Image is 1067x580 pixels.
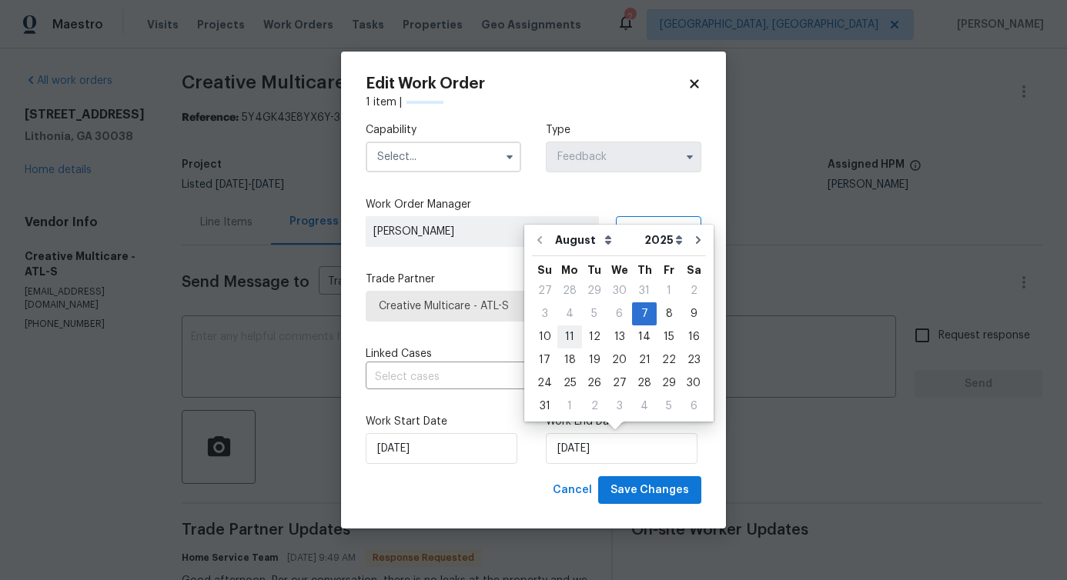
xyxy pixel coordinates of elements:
div: Sat Aug 02 2025 [681,279,706,302]
input: Select... [366,142,521,172]
div: 29 [582,280,607,302]
span: Linked Cases [366,346,432,362]
div: Thu Jul 31 2025 [632,279,657,302]
div: Wed Aug 20 2025 [607,348,632,372]
div: 9 [681,303,706,325]
div: Fri Aug 22 2025 [657,348,681,372]
div: Tue Aug 12 2025 [582,325,607,348]
div: 3 [607,395,632,417]
label: Capability [366,122,521,138]
div: Thu Aug 28 2025 [632,372,657,395]
div: 22 [657,349,681,371]
div: Sat Aug 23 2025 [681,348,706,372]
div: Sat Aug 16 2025 [681,325,706,348]
div: Fri Sep 05 2025 [657,395,681,418]
div: Wed Aug 13 2025 [607,325,632,348]
div: Tue Sep 02 2025 [582,395,607,418]
div: 29 [657,372,681,394]
label: Type [546,122,701,138]
div: Mon Aug 11 2025 [557,325,582,348]
div: 30 [607,280,632,302]
div: Sun Aug 24 2025 [532,372,557,395]
div: 23 [681,349,706,371]
span: Cancel [553,481,592,500]
div: Mon Sep 01 2025 [557,395,582,418]
div: 26 [582,372,607,394]
div: 13 [607,326,632,348]
div: Tue Aug 19 2025 [582,348,607,372]
div: Tue Aug 05 2025 [582,302,607,325]
div: 11 [557,326,582,348]
div: 1 [657,280,681,302]
div: 28 [557,280,582,302]
input: M/D/YYYY [366,433,517,464]
div: Tue Jul 29 2025 [582,279,607,302]
input: Select... [546,142,701,172]
div: Wed Aug 06 2025 [607,302,632,325]
abbr: Monday [561,265,578,275]
abbr: Sunday [537,265,552,275]
div: 14 [632,326,657,348]
span: Creative Multicare - ATL-S [379,298,688,314]
div: Wed Aug 27 2025 [607,372,632,395]
div: Thu Aug 21 2025 [632,348,657,372]
button: Cancel [547,476,598,505]
div: 31 [632,280,657,302]
abbr: Wednesday [611,265,628,275]
span: [PERSON_NAME] [373,224,591,239]
div: 21 [632,349,657,371]
div: Sun Aug 03 2025 [532,302,557,325]
div: Fri Aug 29 2025 [657,372,681,395]
div: 2 [582,395,607,417]
div: 3 [532,303,557,325]
div: 16 [681,326,706,348]
div: Sun Aug 31 2025 [532,395,557,418]
div: Sun Aug 17 2025 [532,348,557,372]
div: Sun Jul 27 2025 [532,279,557,302]
div: Thu Aug 07 2025 [632,302,657,325]
div: 27 [532,280,557,302]
label: Work Start Date [366,414,521,429]
div: 19 [582,349,607,371]
div: 4 [632,395,657,417]
label: Work Order Manager [366,197,701,212]
label: Trade Partner [366,272,701,287]
div: Sun Aug 10 2025 [532,325,557,348]
div: Tue Aug 26 2025 [582,372,607,395]
div: 28 [632,372,657,394]
span: Assign [629,224,666,239]
div: Wed Sep 03 2025 [607,395,632,418]
div: Thu Aug 14 2025 [632,325,657,348]
abbr: Thursday [637,265,652,275]
div: Mon Jul 28 2025 [557,279,582,302]
div: 1 [557,395,582,417]
div: 18 [557,349,582,371]
div: 8 [657,303,681,325]
div: 24 [532,372,557,394]
button: Show options [500,148,519,166]
div: Mon Aug 18 2025 [557,348,582,372]
abbr: Tuesday [587,265,601,275]
div: Fri Aug 01 2025 [657,279,681,302]
div: Fri Aug 15 2025 [657,325,681,348]
button: Save Changes [598,476,701,505]
abbr: Friday [664,265,674,275]
div: 17 [532,349,557,371]
button: Go to previous month [528,225,551,255]
div: 6 [681,395,706,417]
div: Mon Aug 04 2025 [557,302,582,325]
span: Save Changes [610,481,689,500]
div: 7 [632,303,657,325]
button: Show options [681,148,699,166]
button: Go to next month [687,225,710,255]
input: Select cases [366,365,658,389]
div: 10 [532,326,557,348]
div: Mon Aug 25 2025 [557,372,582,395]
div: Sat Aug 30 2025 [681,372,706,395]
div: Fri Aug 08 2025 [657,302,681,325]
div: 30 [681,372,706,394]
select: Month [551,228,641,252]
div: Thu Sep 04 2025 [632,395,657,418]
div: 2 [681,280,706,302]
select: Year [641,228,687,252]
